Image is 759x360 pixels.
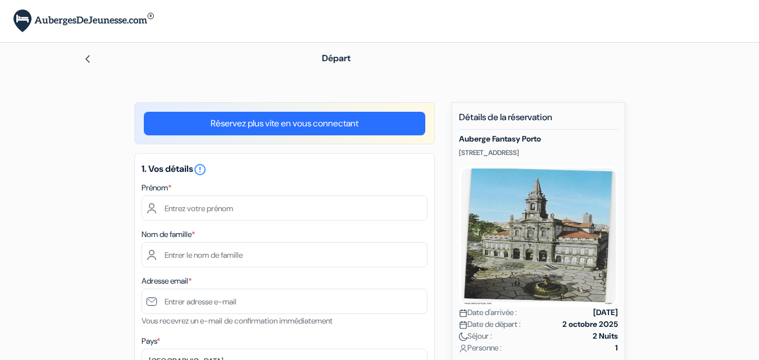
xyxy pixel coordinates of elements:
h5: 1. Vos détails [142,163,428,176]
label: Nom de famille [142,229,195,240]
h5: Auberge Fantasy Porto [459,134,618,144]
img: calendar.svg [459,321,467,329]
span: Date d'arrivée : [459,307,517,318]
label: Prénom [142,182,171,194]
strong: 2 Nuits [593,330,618,342]
input: Entrez votre prénom [142,195,428,221]
input: Entrer le nom de famille [142,242,428,267]
img: left_arrow.svg [83,54,92,63]
label: Adresse email [142,275,192,287]
span: Départ [322,52,351,64]
strong: 1 [615,342,618,354]
span: Personne : [459,342,502,354]
small: Vous recevrez un e-mail de confirmation immédiatement [142,316,333,326]
p: [STREET_ADDRESS] [459,148,618,157]
i: error_outline [193,163,207,176]
strong: 2 octobre 2025 [562,318,618,330]
img: user_icon.svg [459,344,467,353]
img: calendar.svg [459,309,467,317]
span: Date de départ : [459,318,521,330]
img: moon.svg [459,332,467,341]
label: Pays [142,335,160,347]
a: Réservez plus vite en vous connectant [144,112,425,135]
a: error_outline [193,163,207,175]
h5: Détails de la réservation [459,112,618,130]
span: Séjour : [459,330,492,342]
img: AubergesDeJeunesse.com [13,10,154,33]
strong: [DATE] [593,307,618,318]
input: Entrer adresse e-mail [142,289,428,314]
